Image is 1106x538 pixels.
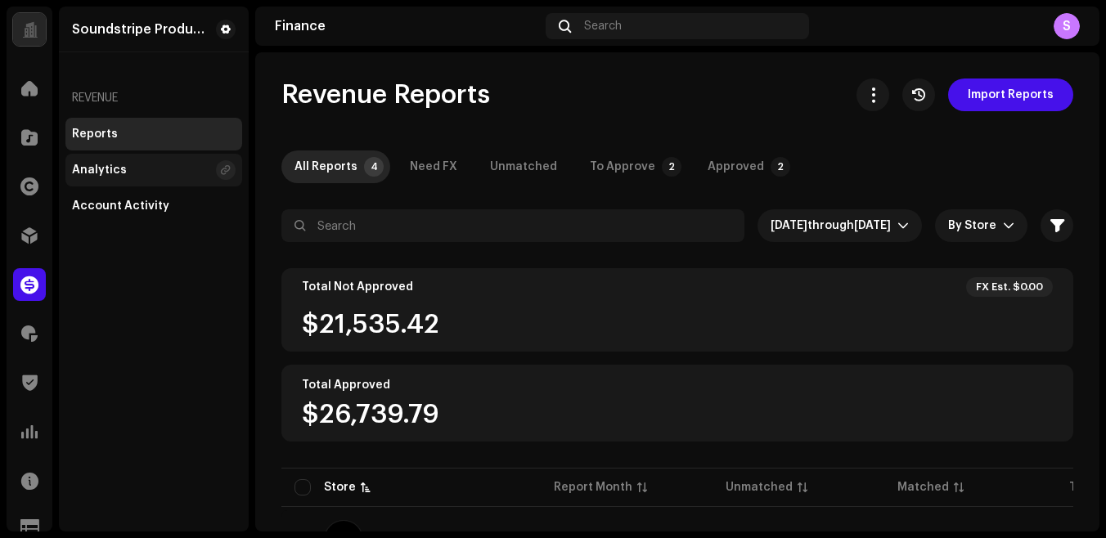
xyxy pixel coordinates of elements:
[490,150,557,183] div: Unmatched
[65,78,242,118] re-a-nav-header: Revenue
[364,157,384,177] p-badge: 4
[590,150,655,183] div: To Approve
[948,209,1003,242] span: By Store
[854,220,891,231] span: [DATE]
[726,479,793,495] div: Unmatched
[584,20,622,33] span: Search
[302,280,413,294] div: Total Not Approved
[1069,479,1099,495] div: Total
[72,200,169,213] div: Account Activity
[771,209,897,242] span: Last 3 months
[968,78,1054,111] span: Import Reports
[294,150,357,183] div: All Reports
[65,154,242,186] re-m-nav-item: Analytics
[1003,209,1014,242] div: dropdown trigger
[72,128,118,141] div: Reports
[897,209,909,242] div: dropdown trigger
[897,479,949,495] div: Matched
[72,164,127,177] div: Analytics
[65,190,242,222] re-m-nav-item: Account Activity
[1054,13,1080,39] div: S
[410,150,457,183] div: Need FX
[324,479,356,495] div: Store
[281,209,744,242] input: Search
[771,157,790,177] p-badge: 2
[807,220,854,231] span: through
[662,157,681,177] p-badge: 2
[65,118,242,150] re-m-nav-item: Reports
[554,479,632,495] div: Report Month
[275,20,539,33] div: Finance
[948,78,1073,111] button: Import Reports
[708,150,764,183] div: Approved
[302,379,390,392] div: Total Approved
[72,23,209,36] div: Soundstripe Productions
[771,220,807,231] span: [DATE]
[976,280,1043,294] div: FX Est. $0.00
[281,78,490,111] span: Revenue Reports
